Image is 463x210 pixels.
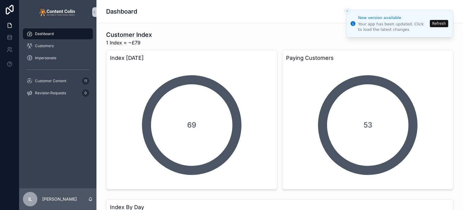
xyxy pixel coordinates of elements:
span: Customer Content [35,79,66,83]
span: Impersonate [35,56,56,60]
span: Revision Requests [35,91,66,95]
a: Customer Content11 [23,76,93,86]
div: Your app has been updated. Click to load the latest changes [358,21,428,32]
span: IL [28,195,32,203]
p: [PERSON_NAME] [42,196,77,202]
h1: Dashboard [106,7,137,16]
a: Impersonate [23,53,93,63]
span: Dashboard [35,31,54,36]
a: Revision Requests0 [23,88,93,99]
a: Dashboard [23,28,93,39]
div: New version available [358,15,428,21]
div: scrollable content [19,24,96,106]
h3: Index [DATE] [110,54,273,62]
span: Customers [35,44,54,48]
h1: Customer Index [106,31,152,39]
span: 1 Index = ~£79 [106,39,152,46]
div: 0 [82,89,89,97]
span: 69 [187,120,196,130]
div: 11 [82,77,89,85]
button: Refresh [430,20,448,27]
span: 53 [364,120,372,130]
img: App logo [39,7,77,17]
button: Close toast [344,8,350,14]
a: Customers [23,40,93,51]
h3: Paying Customers [286,54,449,62]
